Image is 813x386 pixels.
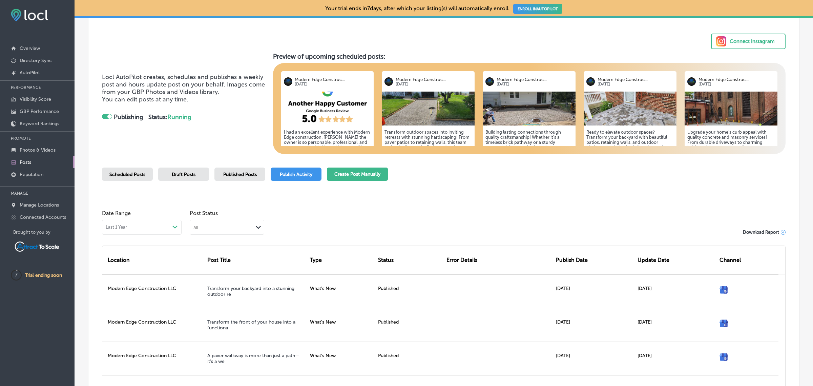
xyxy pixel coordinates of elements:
[15,272,18,278] text: 7
[20,45,40,51] p: Overview
[699,82,775,86] p: [DATE]
[307,246,376,274] div: Type
[20,70,40,76] p: AutoPilot
[284,77,292,86] img: logo
[553,274,635,308] div: [DATE]
[114,113,143,121] strong: Publishing
[375,308,444,342] div: Published
[13,230,75,235] p: Brought to you by
[553,342,635,375] div: [DATE]
[102,246,205,274] div: Location
[20,147,56,153] p: Photos & Videos
[20,121,59,127] p: Keyword Rankings
[396,82,472,86] p: [DATE]
[375,246,444,274] div: Status
[20,96,51,102] p: Visibility Score
[207,319,295,331] a: Transform the front of your house into a functiona
[635,274,717,308] div: [DATE]
[635,246,717,274] div: Update Date
[730,36,775,46] div: Connect Instagram
[11,9,48,21] img: fda3e92497d09a02dc62c9cd864e3231.png
[553,246,635,274] div: Publish Date
[20,159,31,165] p: Posts
[102,210,131,216] label: Date Range
[553,308,635,342] div: [DATE]
[20,58,52,63] p: Directory Sync
[172,172,195,177] span: Draft Posts
[635,308,717,342] div: [DATE]
[685,92,777,126] img: 1735666540b0c16593-2c0b-448f-beea-ffae24007fc5_2024-07-29.jpg
[513,4,562,14] a: ENROLL INAUTOPILOT
[193,225,198,230] div: All
[284,130,371,186] h5: I had an excellent experience with Modern Edge construction. [PERSON_NAME] the owner is so person...
[711,34,786,49] button: Connect Instagram
[20,214,66,220] p: Connected Accounts
[444,246,553,274] div: Error Details
[295,82,371,86] p: [DATE]
[699,77,775,82] p: Modern Edge Construc...
[273,53,786,60] h3: Preview of upcoming scheduled posts:
[327,168,388,181] button: Create Post Manually
[102,73,265,96] span: Locl AutoPilot creates, schedules and publishes a weekly post and hours update post on your behal...
[325,5,562,12] p: Your trial ends in 7 days, after which your listing(s) will automatically enroll.
[102,274,205,308] div: Modern Edge Construction LLC
[167,113,191,121] span: Running
[485,130,573,191] h5: Building lasting connections through quality craftsmanship! Whether it's a timeless brick pathway...
[20,172,43,177] p: Reputation
[384,77,393,86] img: logo
[307,308,376,342] div: What's New
[598,82,674,86] p: [DATE]
[20,202,59,208] p: Manage Locations
[13,240,61,253] img: Attract To Scale
[223,172,257,177] span: Published Posts
[102,96,188,103] span: You can edit posts at any time.
[497,82,573,86] p: [DATE]
[207,353,299,364] a: A paver walkway is more than just a path—it’s a we
[497,77,573,82] p: Modern Edge Construc...
[281,92,374,126] img: b3b5ba2e-8023-4d75-aec3-f732fba118c9.png
[483,92,576,126] img: 1757498856a19fe539-5e4e-4d98-b378-277eee1cf0e8_2025-09-09.jpg
[20,109,59,114] p: GBP Performance
[687,130,775,186] h5: Upgrade your home’s curb appeal with quality concrete and masonry services! From durable driveway...
[207,286,294,297] a: Transform your backyard into a stunning outdoor re
[586,130,674,186] h5: Ready to elevate outdoor spaces? Transform your backyard with beautiful patios, retaining walls, ...
[635,342,717,375] div: [DATE]
[280,172,312,177] span: Publish Activity
[375,342,444,375] div: Published
[205,246,307,274] div: Post Title
[106,225,127,230] span: Last 1 Year
[25,272,62,278] p: Trial ending soon
[375,274,444,308] div: Published
[102,342,205,375] div: Modern Edge Construction LLC
[598,77,674,82] p: Modern Edge Construc...
[102,308,205,342] div: Modern Edge Construction LLC
[485,77,494,86] img: logo
[687,77,696,86] img: logo
[396,77,472,82] p: Modern Edge Construc...
[295,77,371,82] p: Modern Edge Construc...
[717,246,778,274] div: Channel
[382,92,475,126] img: 17356665695659e7f7-d627-44bb-b1d9-25af8f278937_2024-05-07.jpg
[307,342,376,375] div: What's New
[584,92,676,126] img: 17356665651ce2ef38-d10a-42b2-b8db-9d06e6a133bb_2024-06-06.jpg
[109,172,145,177] span: Scheduled Posts
[586,77,595,86] img: logo
[148,113,191,121] strong: Status:
[307,274,376,308] div: What's New
[384,130,472,175] h5: Transform outdoor spaces into inviting retreats with stunning hardscaping! From paver patios to r...
[743,230,779,235] span: Download Report
[190,210,264,216] span: Post Status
